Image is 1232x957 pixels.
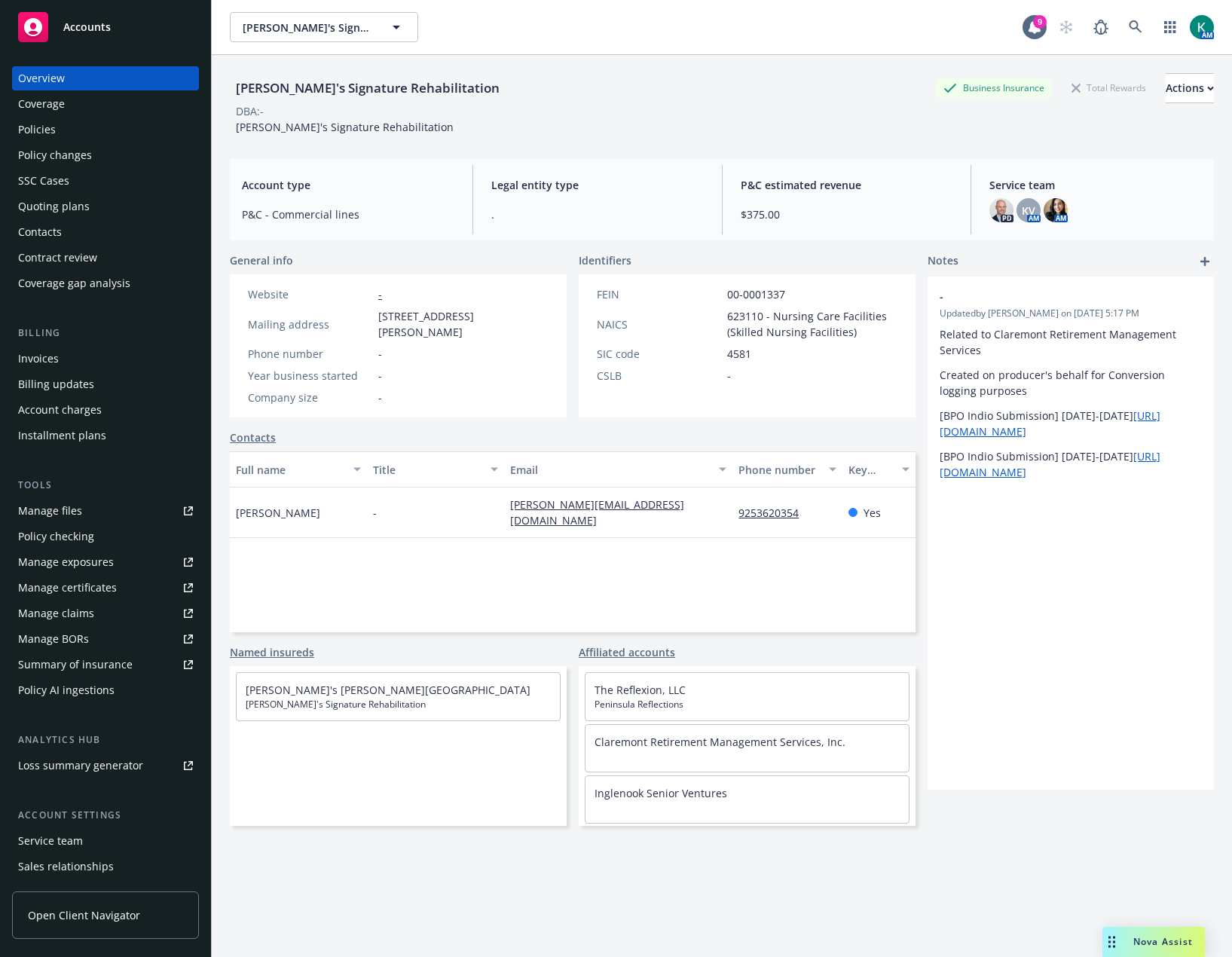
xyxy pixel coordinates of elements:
div: Title [373,462,481,478]
a: Manage certificates [12,576,199,600]
p: [BPO Indio Submission] [DATE]-[DATE] [940,408,1202,439]
img: photo [989,198,1013,222]
div: Manage claims [18,601,94,625]
div: [PERSON_NAME]'s Signature Rehabilitation [230,78,506,98]
a: Contract review [12,246,199,270]
a: Policy AI ingestions [12,678,199,702]
div: Phone number [738,462,820,478]
a: Report a Bug [1086,12,1116,42]
div: CSLB [597,368,721,384]
span: Nova Assist [1133,935,1193,948]
a: Overview [12,66,199,90]
a: [PERSON_NAME][EMAIL_ADDRESS][DOMAIN_NAME] [510,497,684,527]
div: Email [510,462,710,478]
span: Identifiers [579,252,631,268]
a: Invoices [12,347,199,371]
p: [BPO Indio Submission] [DATE]-[DATE] [940,448,1202,480]
div: Summary of insurance [18,653,133,677]
div: Contacts [18,220,62,244]
div: 9 [1033,15,1047,29]
div: Contract review [18,246,97,270]
a: Coverage [12,92,199,116]
div: Billing [12,326,199,341]
div: Overview [18,66,65,90]
a: Service team [12,829,199,853]
span: Manage exposures [12,550,199,574]
div: Actions [1166,74,1214,102]
div: Quoting plans [18,194,90,219]
div: Manage certificates [18,576,117,600]
span: [STREET_ADDRESS][PERSON_NAME] [378,308,549,340]
a: SSC Cases [12,169,199,193]
div: Total Rewards [1064,78,1154,97]
img: photo [1044,198,1068,222]
div: NAICS [597,316,721,332]
span: Updated by [PERSON_NAME] on [DATE] 5:17 PM [940,307,1202,320]
a: The Reflexion, LLC [595,683,686,697]
a: Billing updates [12,372,199,396]
div: Year business started [248,368,372,384]
a: Installment plans [12,423,199,448]
span: - [378,390,382,405]
span: 623110 - Nursing Care Facilities (Skilled Nursing Facilities) [727,308,897,340]
span: P&C estimated revenue [741,177,953,193]
button: Phone number [732,451,842,488]
span: . [491,206,704,222]
div: DBA: - [236,103,264,119]
div: Phone number [248,346,372,362]
span: KV [1022,203,1035,219]
span: Legal entity type [491,177,704,193]
span: - [378,368,382,384]
a: Accounts [12,6,199,48]
img: photo [1190,15,1214,39]
span: $375.00 [741,206,953,222]
span: P&C - Commercial lines [242,206,454,222]
a: Policies [12,118,199,142]
div: Key contact [848,462,893,478]
p: Created on producer's behalf for Conversion logging purposes [940,367,1202,399]
button: Nova Assist [1102,927,1205,957]
div: Account charges [18,398,102,422]
a: Manage files [12,499,199,523]
span: General info [230,252,293,268]
span: - [373,505,377,521]
div: Manage exposures [18,550,114,574]
a: Policy changes [12,143,199,167]
span: - [940,289,1163,304]
span: Accounts [63,21,111,33]
div: Coverage gap analysis [18,271,130,295]
div: Manage files [18,499,82,523]
div: Full name [236,462,344,478]
span: Account type [242,177,454,193]
span: Service team [989,177,1202,193]
button: [PERSON_NAME]'s Signature Rehabilitation [230,12,418,42]
span: [PERSON_NAME]'s Signature Rehabilitation [236,120,454,134]
a: Claremont Retirement Management Services, Inc. [595,735,845,749]
span: 4581 [727,346,751,362]
a: [PERSON_NAME]'s [PERSON_NAME][GEOGRAPHIC_DATA] [246,683,530,697]
div: Policy AI ingestions [18,678,115,702]
a: Loss summary generator [12,754,199,778]
a: Account charges [12,398,199,422]
div: FEIN [597,286,721,302]
a: add [1196,252,1214,271]
div: Website [248,286,372,302]
div: Installment plans [18,423,106,448]
a: Contacts [12,220,199,244]
a: Contacts [230,430,276,445]
a: Affiliated accounts [579,644,675,660]
div: Analytics hub [12,732,199,748]
div: SIC code [597,346,721,362]
span: [PERSON_NAME] [236,505,320,521]
button: Title [367,451,504,488]
a: Named insureds [230,644,314,660]
a: Coverage gap analysis [12,271,199,295]
div: Invoices [18,347,59,371]
a: Start snowing [1051,12,1081,42]
div: -Updatedby [PERSON_NAME] on [DATE] 5:17 PMRelated to Claremont Retirement Management ServicesCrea... [928,277,1214,492]
div: Billing updates [18,372,94,396]
span: [PERSON_NAME]'s Signature Rehabilitation [243,20,373,35]
a: - [378,287,382,301]
a: Inglenook Senior Ventures [595,786,727,800]
div: Business Insurance [936,78,1052,97]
